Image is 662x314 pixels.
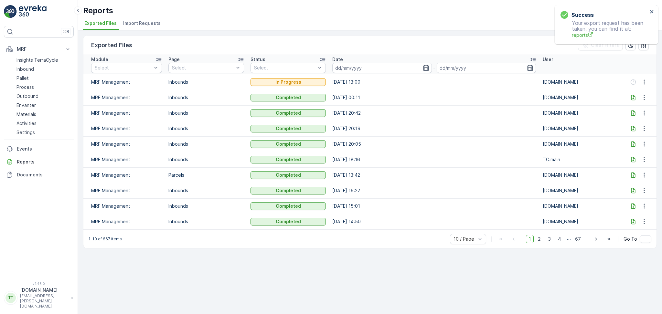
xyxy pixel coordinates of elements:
td: Inbounds [165,183,247,198]
td: [DOMAIN_NAME] [539,121,621,136]
a: Outbound [14,92,74,101]
a: Pallet [14,74,74,83]
p: Reports [17,159,71,165]
span: 3 [545,235,554,243]
p: ⌘B [63,29,69,34]
button: Completed [251,140,326,148]
p: Events [17,146,71,152]
td: Inbounds [165,105,247,121]
td: MRF Management [83,90,165,105]
a: Inbound [14,65,74,74]
span: 2 [535,235,544,243]
td: [DATE] 13:42 [329,167,539,183]
p: [DOMAIN_NAME] [20,287,68,293]
p: Status [251,56,265,63]
p: Completed [276,141,301,147]
p: Completed [276,187,301,194]
td: [DATE] 13:00 [329,74,539,90]
span: Import Requests [123,20,161,26]
p: Completed [276,94,301,101]
button: Completed [251,109,326,117]
p: Envanter [16,102,36,109]
p: Pallet [16,75,29,81]
td: [DATE] 18:16 [329,152,539,167]
button: Completed [251,125,326,132]
button: Clear Filters [578,40,623,50]
span: 4 [555,235,564,243]
td: TC.main [539,152,621,167]
p: 1-10 of 667 items [89,236,122,242]
a: Process [14,83,74,92]
p: Documents [17,172,71,178]
td: [DATE] 16:27 [329,183,539,198]
td: [DATE] 00:11 [329,90,539,105]
img: logo [4,5,17,18]
p: User [543,56,553,63]
p: [EMAIL_ADDRESS][PERSON_NAME][DOMAIN_NAME] [20,293,68,309]
a: Events [4,142,74,155]
p: Completed [276,172,301,178]
input: dd/mm/yyyy [332,63,432,73]
p: Exported Files [91,41,132,50]
button: Completed [251,156,326,163]
td: Inbounds [165,90,247,105]
span: v 1.48.0 [4,282,74,286]
button: TT[DOMAIN_NAME][EMAIL_ADDRESS][PERSON_NAME][DOMAIN_NAME] [4,287,74,309]
td: MRF Management [83,198,165,214]
td: [DATE] 20:42 [329,105,539,121]
button: MRF [4,43,74,56]
td: [DATE] 20:05 [329,136,539,152]
p: Completed [276,125,301,132]
p: Your export request has been taken, you can find it at: [561,20,648,38]
button: Completed [251,202,326,210]
td: [DOMAIN_NAME] [539,90,621,105]
a: reports [572,32,648,38]
td: MRF Management [83,183,165,198]
button: Completed [251,94,326,101]
span: Exported Files [84,20,117,26]
td: Parcels [165,167,247,183]
td: MRF Management [83,74,165,90]
a: Materials [14,110,74,119]
td: MRF Management [83,167,165,183]
p: Page [168,56,180,63]
h3: Success [571,11,594,19]
td: [DATE] 14:50 [329,214,539,229]
p: Completed [276,110,301,116]
p: Completed [276,156,301,163]
td: MRF Management [83,105,165,121]
td: MRF Management [83,152,165,167]
p: Completed [276,218,301,225]
p: Reports [83,5,113,16]
p: Settings [16,129,35,136]
a: Settings [14,128,74,137]
td: [DATE] 15:01 [329,198,539,214]
td: Inbounds [165,74,247,90]
p: Outbound [16,93,38,99]
p: Insights TerraCycle [16,57,58,63]
p: MRF [17,46,61,52]
td: MRF Management [83,214,165,229]
td: Inbounds [165,214,247,229]
p: - [433,64,435,72]
td: [DATE] 20:19 [329,121,539,136]
p: Select [254,65,316,71]
a: Envanter [14,101,74,110]
span: 1 [526,235,534,243]
td: [DOMAIN_NAME] [539,105,621,121]
button: close [650,9,654,15]
p: Select [95,65,152,71]
td: MRF Management [83,121,165,136]
span: Go To [624,236,637,242]
td: Inbounds [165,152,247,167]
button: Completed [251,218,326,225]
p: Completed [276,203,301,209]
td: Inbounds [165,121,247,136]
p: ... [567,235,571,243]
p: Select [172,65,234,71]
a: Documents [4,168,74,181]
button: Completed [251,187,326,194]
button: Completed [251,171,326,179]
td: MRF Management [83,136,165,152]
td: [DOMAIN_NAME] [539,136,621,152]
